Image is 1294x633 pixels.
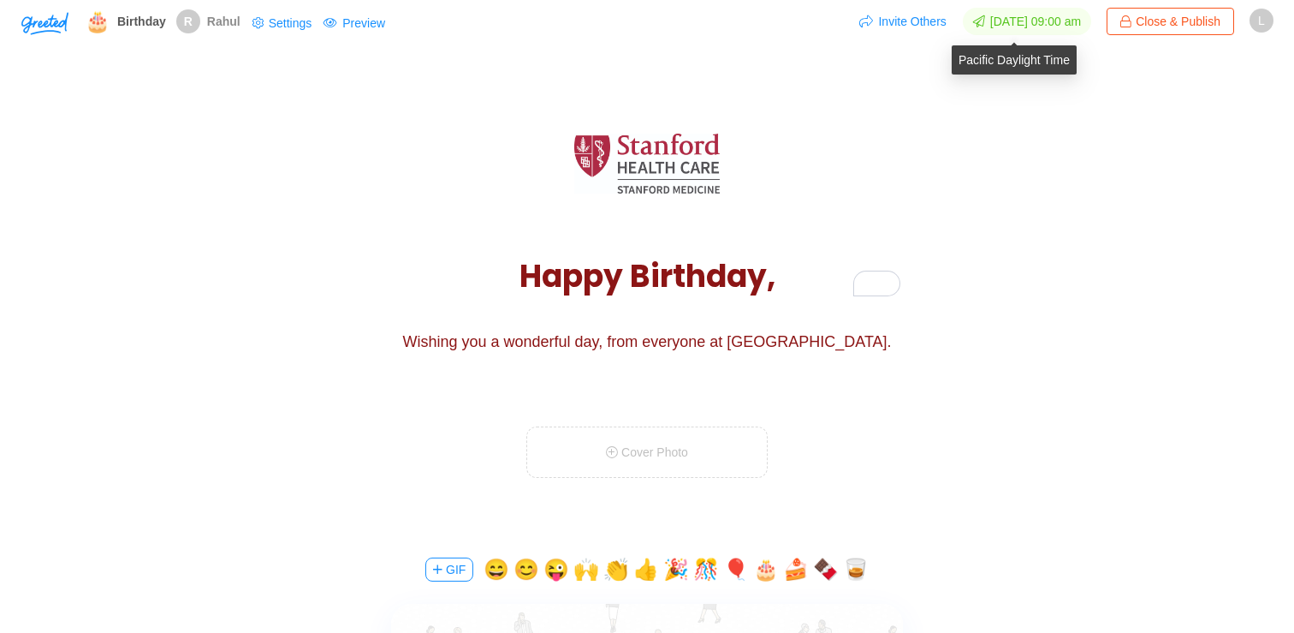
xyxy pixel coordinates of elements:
span: Cover Photo [606,445,688,459]
button: Invite Others [858,8,947,35]
button: Settings [251,9,313,37]
span: emoji [85,9,110,33]
div: Pacific Daylight Time [952,45,1077,75]
span: Rahul [207,15,240,28]
button: emoji [813,556,839,583]
span: [DATE] 09:00 am [963,8,1091,35]
textarea: To enrich screen reader interactions, please activate Accessibility in Grammarly extension settings [390,254,904,300]
span: R [184,9,193,33]
button: emoji [633,556,659,583]
img: Edit Logo & Brand Color [574,134,720,194]
button: emoji [484,556,509,583]
button: Preview [323,9,386,37]
button: GIF [425,558,473,582]
button: emoji [843,556,869,583]
button: Close & Publish [1107,8,1234,35]
span: Birthday [117,15,166,28]
button: emoji [573,556,599,583]
button: emoji [723,556,749,583]
button: emoji [753,556,779,583]
button: emoji [543,556,569,583]
button: emoji [603,556,629,583]
span: L [1258,9,1265,33]
button: emoji [783,556,809,583]
button: emoji [663,556,689,583]
button: emoji [513,556,539,583]
span: Cover Photo [526,427,768,478]
img: Greeted [21,12,68,35]
button: emoji [693,556,719,583]
textarea: Wishing you a wonderful day, from everyone at [GEOGRAPHIC_DATA]. [390,331,904,370]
